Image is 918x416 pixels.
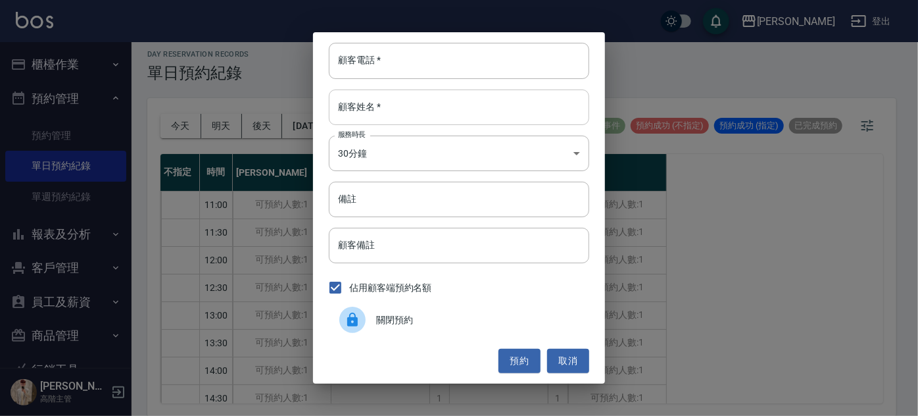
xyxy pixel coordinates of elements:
[376,313,579,327] span: 關閉預約
[547,349,589,373] button: 取消
[329,136,589,171] div: 30分鐘
[498,349,541,373] button: 預約
[349,281,432,295] span: 佔用顧客端預約名額
[329,301,589,338] div: 關閉預約
[338,130,366,140] label: 服務時長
